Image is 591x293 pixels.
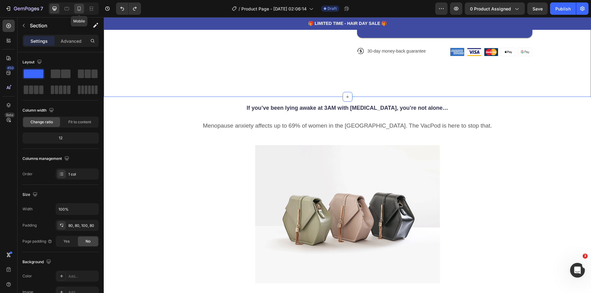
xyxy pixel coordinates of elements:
div: Layout [22,58,43,66]
iframe: To enrich screen reader interactions, please activate Accessibility in Grammarly extension settings [104,17,591,293]
button: Save [527,2,548,15]
button: 7 [2,2,46,15]
div: Columns management [22,155,70,163]
img: gempages_556611808761218241-e41a2fc9-e82e-4cf7-87bc-ab0480ee19ba.png [397,31,411,39]
img: gempages_556611808761218241-a3670055-0df0-4acf-8686-b16a10fca75d.png [414,31,428,39]
div: Background [22,258,52,266]
span: Product Page - [DATE] 02:06:14 [241,6,307,12]
p: Section [30,22,80,29]
div: Publish [555,6,571,12]
span: If you’ve been lying awake at 3AM with [MEDICAL_DATA], you’re not alone… [143,88,344,94]
span: Save [533,6,543,11]
div: 1 col [68,172,97,177]
span: Draft [328,6,337,11]
p: 30-day money-back guarantee [264,31,322,37]
div: Width [22,206,33,212]
div: 12 [24,134,98,142]
div: Page padding [22,239,52,244]
button: 0 product assigned [465,2,525,15]
button: Publish [550,2,576,15]
span: / [239,6,240,12]
input: Auto [56,204,98,215]
iframe: Intercom live chat [570,263,585,278]
div: Padding [22,223,37,228]
p: 7 [40,5,43,12]
div: Beta [5,113,15,117]
div: Size [22,191,39,199]
span: Change ratio [30,119,53,125]
span: Fit to content [68,119,91,125]
div: Add... [68,274,97,279]
img: gempages_556611808761218241-67a41664-b3bf-4b26-955e-df2770f8f0d3.png [380,31,394,39]
img: gempages_556611808761218241-83466c82-13c0-4b4e-aee4-cfc4a5b0118b.png [347,31,360,39]
p: Menopause anxiety affects up to 69% of women in the [GEOGRAPHIC_DATA]. The VacPod is here to stop... [60,105,428,113]
div: Column width [22,106,55,115]
span: Yes [63,239,70,244]
div: 80, 80, 100, 80 [68,223,97,228]
span: No [86,239,90,244]
p: Settings [30,38,48,44]
div: 450 [6,65,15,70]
img: gempages_556611808761218241-11a4c641-b2f2-4650-ab16-29cc45927d65.png [364,31,377,39]
div: Color [22,273,32,279]
span: 0 product assigned [470,6,511,12]
span: 3 [583,254,588,259]
p: Advanced [61,38,82,44]
img: image_demo.jpg [151,128,336,266]
div: Order [22,171,33,177]
div: Undo/Redo [116,2,141,15]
